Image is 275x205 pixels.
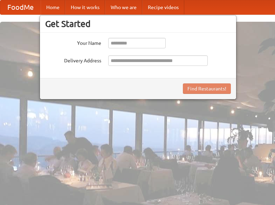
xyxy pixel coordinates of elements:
[183,83,231,94] button: Find Restaurants!
[0,0,41,14] a: FoodMe
[45,38,101,47] label: Your Name
[45,55,101,64] label: Delivery Address
[65,0,105,14] a: How it works
[105,0,142,14] a: Who we are
[41,0,65,14] a: Home
[45,19,231,29] h3: Get Started
[142,0,184,14] a: Recipe videos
